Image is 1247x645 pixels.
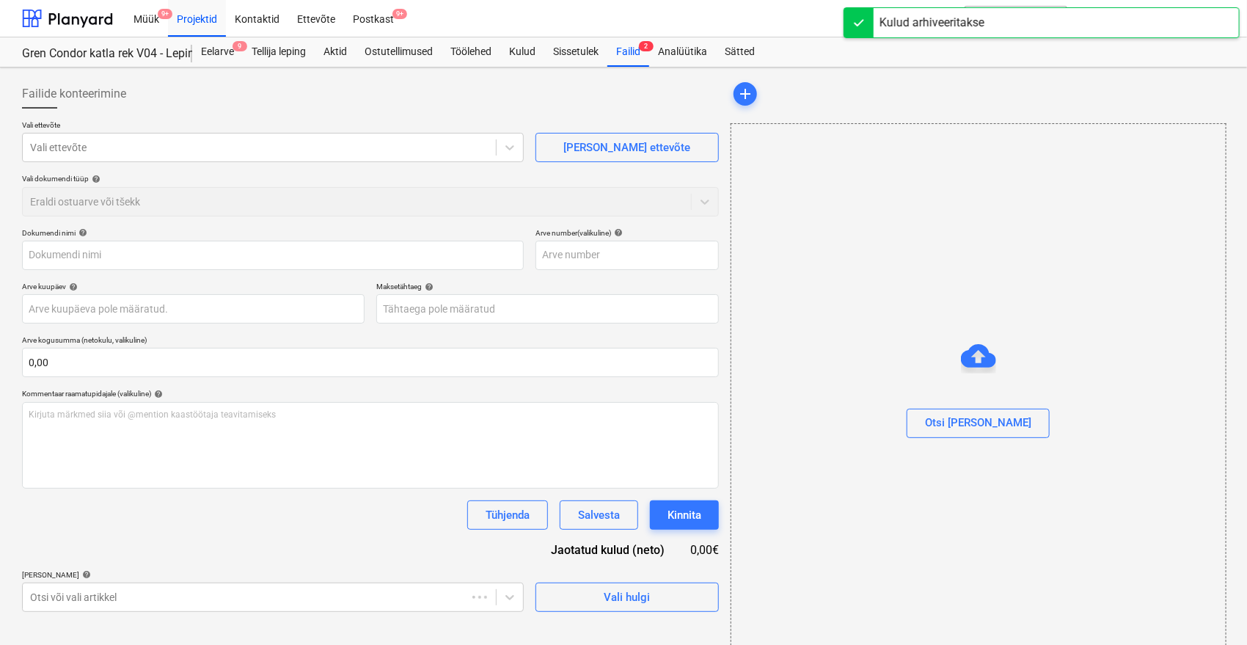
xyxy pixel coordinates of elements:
[22,85,126,103] span: Failide konteerimine
[22,174,719,183] div: Vali dokumendi tüüp
[880,14,984,32] div: Kulud arhiveeritakse
[315,37,356,67] a: Aktid
[639,41,654,51] span: 2
[233,41,247,51] span: 9
[500,37,544,67] a: Kulud
[486,506,530,525] div: Tühjenda
[716,37,764,67] a: Sätted
[607,37,649,67] a: Failid2
[76,228,87,237] span: help
[560,500,638,530] button: Salvesta
[243,37,315,67] a: Tellija leping
[736,85,754,103] span: add
[688,542,719,558] div: 0,00€
[467,500,548,530] button: Tühjenda
[22,294,365,324] input: Arve kuupäeva pole määratud.
[563,138,690,157] div: [PERSON_NAME] ettevõte
[22,241,524,270] input: Dokumendi nimi
[907,409,1050,438] button: Otsi [PERSON_NAME]
[535,241,719,270] input: Arve number
[607,37,649,67] div: Failid
[79,570,91,579] span: help
[650,500,719,530] button: Kinnita
[22,282,365,291] div: Arve kuupäev
[925,413,1031,432] div: Otsi [PERSON_NAME]
[89,175,100,183] span: help
[376,282,719,291] div: Maksetähtaeg
[22,46,175,62] div: Gren Condor katla rek V04 - Lepingusse
[535,133,719,162] button: [PERSON_NAME] ettevõte
[192,37,243,67] a: Eelarve9
[668,506,701,525] div: Kinnita
[22,348,719,377] input: Arve kogusumma (netokulu, valikuline)
[528,542,688,558] div: Jaotatud kulud (neto)
[544,37,607,67] a: Sissetulek
[611,228,623,237] span: help
[158,9,172,19] span: 9+
[376,294,719,324] input: Tähtaega pole määratud
[22,570,524,580] div: [PERSON_NAME]
[392,9,407,19] span: 9+
[66,283,78,291] span: help
[535,583,719,612] button: Vali hulgi
[22,120,524,133] p: Vali ettevõte
[422,283,434,291] span: help
[578,506,620,525] div: Salvesta
[192,37,243,67] div: Eelarve
[356,37,442,67] a: Ostutellimused
[22,389,719,398] div: Kommentaar raamatupidajale (valikuline)
[535,228,719,238] div: Arve number (valikuline)
[604,588,650,607] div: Vali hulgi
[649,37,716,67] a: Analüütika
[22,228,524,238] div: Dokumendi nimi
[22,335,719,348] p: Arve kogusumma (netokulu, valikuline)
[442,37,500,67] a: Töölehed
[151,390,163,398] span: help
